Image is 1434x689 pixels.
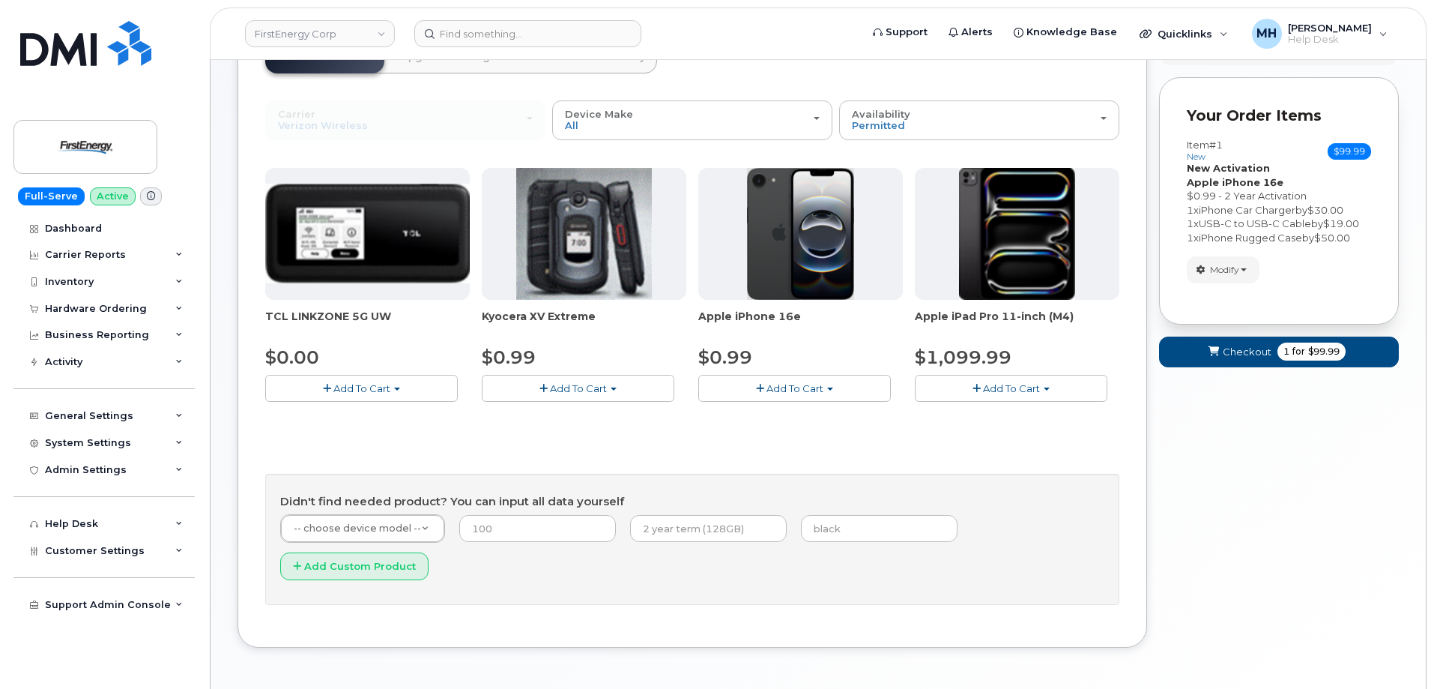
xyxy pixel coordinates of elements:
span: $0.99 [482,346,536,368]
span: Support [886,25,928,40]
div: Apple iPad Pro 11-inch (M4) [915,309,1119,339]
span: Knowledge Base [1026,25,1117,40]
span: Quicklinks [1158,28,1212,40]
button: Device Make All [552,100,832,139]
h3: Item [1187,139,1223,161]
a: Knowledge Base [1003,17,1128,47]
button: Checkout 1 for $99.99 [1159,337,1399,367]
span: 1 [1187,232,1194,244]
span: Device Make [565,108,633,120]
button: Add To Cart [482,375,674,401]
div: x by [1187,217,1371,231]
span: $30.00 [1307,204,1343,216]
span: $99.99 [1328,143,1371,160]
input: 100 [459,515,616,542]
span: $99.99 [1308,345,1340,358]
input: black [801,515,957,542]
div: x by [1187,231,1371,245]
button: Modify [1187,256,1259,283]
span: $0.99 [698,346,752,368]
span: Checkout [1223,345,1271,359]
a: -- choose device model -- [281,515,444,542]
button: Availability Permitted [839,100,1119,139]
a: Support [862,17,938,47]
a: Alerts [938,17,1003,47]
span: Help Desk [1288,34,1372,46]
div: $0.99 - 2 Year Activation [1187,189,1371,203]
span: Add To Cart [550,382,607,394]
small: new [1187,151,1205,162]
button: Add To Cart [915,375,1107,401]
span: 1 [1283,345,1289,358]
span: 1 [1187,217,1194,229]
div: Quicklinks [1129,19,1238,49]
div: Apple iPhone 16e [698,309,903,339]
img: xvextreme.gif [516,168,652,300]
span: iPhone Rugged Case [1199,232,1302,244]
span: for [1289,345,1308,358]
span: [PERSON_NAME] [1288,22,1372,34]
span: iPhone Car Charger [1199,204,1295,216]
iframe: Messenger Launcher [1369,624,1423,678]
div: Melissa Hoye [1241,19,1398,49]
div: x by [1187,203,1371,217]
span: Add To Cart [766,382,823,394]
img: iphone16e.png [747,168,855,300]
span: MH [1256,25,1277,43]
input: 2 year term (128GB) [630,515,787,542]
span: All [565,119,578,131]
span: Availability [852,108,910,120]
img: ipad_pro_11_m4.png [959,168,1075,300]
span: USB-C to USB-C Cable [1199,217,1311,229]
strong: New Activation [1187,162,1270,174]
span: 1 [1187,204,1194,216]
img: linkzone5g.png [265,184,470,283]
button: Add Custom Product [280,553,429,580]
span: $19.00 [1323,217,1359,229]
button: Add To Cart [265,375,458,401]
strong: Apple iPhone 16e [1187,176,1283,188]
p: Your Order Items [1187,105,1371,127]
span: Add To Cart [333,382,390,394]
span: Add To Cart [983,382,1040,394]
h4: Didn't find needed product? You can input all data yourself [280,496,1104,508]
span: -- choose device model -- [294,523,421,534]
button: Add To Cart [698,375,891,401]
span: $1,099.99 [915,346,1011,368]
span: Alerts [961,25,993,40]
span: $0.00 [265,346,319,368]
input: Find something... [414,20,641,47]
div: TCL LINKZONE 5G UW [265,309,470,339]
span: $50.00 [1314,232,1350,244]
div: Kyocera XV Extreme [482,309,686,339]
span: Permitted [852,119,905,131]
a: FirstEnergy Corp [245,20,395,47]
span: Modify [1210,263,1239,277]
span: #1 [1209,139,1223,151]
